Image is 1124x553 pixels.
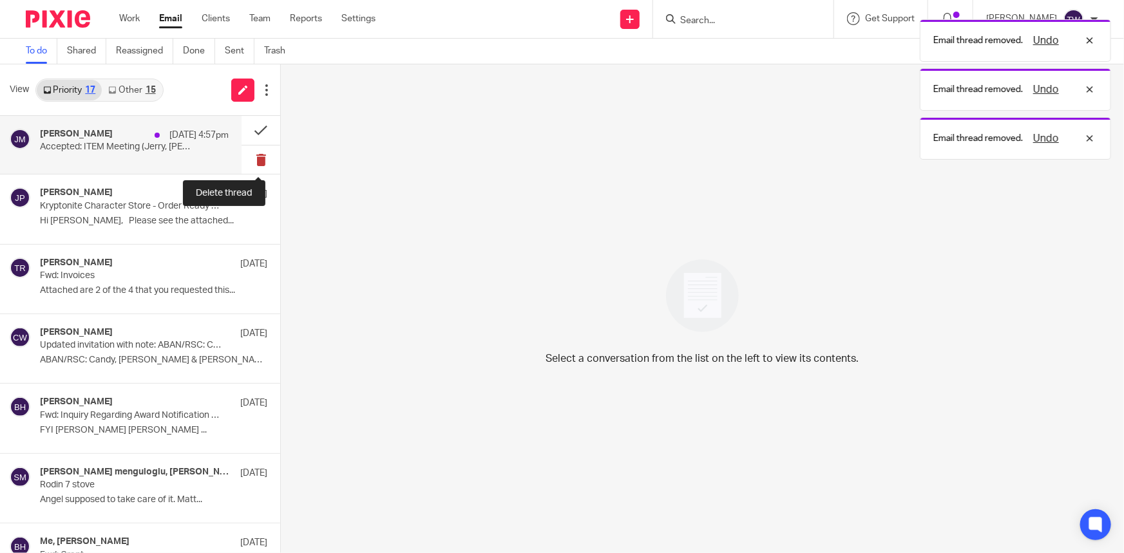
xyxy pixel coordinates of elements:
p: Fwd: Invoices [40,270,222,281]
h4: [PERSON_NAME] [40,258,113,268]
button: Undo [1029,82,1063,97]
p: Hi [PERSON_NAME], Please see the attached... [40,216,267,227]
p: ABAN/RSC: Candy, [PERSON_NAME] & [PERSON_NAME] You have... [40,355,267,366]
p: [DATE] [240,397,267,409]
img: svg%3E [10,258,30,278]
a: Shared [67,39,106,64]
img: svg%3E [1063,9,1084,30]
a: To do [26,39,57,64]
h4: [PERSON_NAME] [40,187,113,198]
p: [DATE] [240,258,267,270]
img: Pixie [26,10,90,28]
img: svg%3E [10,129,30,149]
a: Settings [341,12,376,25]
img: svg%3E [10,327,30,348]
p: Rodin 7 stove [40,480,222,491]
p: FYI [PERSON_NAME] [PERSON_NAME] ... [40,425,267,436]
h4: [PERSON_NAME] [40,129,113,140]
p: [DATE] [240,536,267,549]
a: Team [249,12,271,25]
p: [DATE] [240,187,267,200]
h4: [PERSON_NAME] [40,397,113,408]
p: Select a conversation from the list on the left to view its contents. [546,351,859,366]
h4: Me, [PERSON_NAME] [40,536,129,547]
p: [DATE] [240,327,267,340]
p: Kryptonite Character Store - Order Ready to Ship [DATE] [40,201,222,212]
button: Undo [1029,33,1063,48]
p: [DATE] [240,467,267,480]
button: Undo [1029,131,1063,146]
img: image [658,251,747,341]
a: Work [119,12,140,25]
img: svg%3E [10,187,30,208]
p: [DATE] 4:57pm [169,129,229,142]
p: Fwd: Inquiry Regarding Award Notification and Fund Availability [40,410,222,421]
a: Other15 [102,80,162,100]
a: Priority17 [37,80,102,100]
p: Angel supposed to take care of it. Matt... [40,494,267,505]
img: svg%3E [10,397,30,417]
p: Email thread removed. [933,34,1023,47]
h4: [PERSON_NAME] [40,327,113,338]
a: Trash [264,39,295,64]
p: Email thread removed. [933,132,1023,145]
a: Reassigned [116,39,173,64]
a: Clients [202,12,230,25]
span: View [10,83,29,97]
img: svg%3E [10,467,30,487]
p: Attached are 2 of the 4 that you requested this... [40,285,267,296]
a: Email [159,12,182,25]
a: Sent [225,39,254,64]
div: 15 [146,86,156,95]
a: Done [183,39,215,64]
a: Reports [290,12,322,25]
p: Accepted: ITEM Meeting (Jerry, [PERSON_NAME], & Candy) [40,142,191,153]
div: 17 [85,86,95,95]
p: Updated invitation with note: ABAN/RSC: Candy, [PERSON_NAME] & [PERSON_NAME] @ [DATE] 2pm - 3:20p... [40,340,222,351]
p: Email thread removed. [933,83,1023,96]
h4: [PERSON_NAME] menguloglu, [PERSON_NAME] [40,467,234,478]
